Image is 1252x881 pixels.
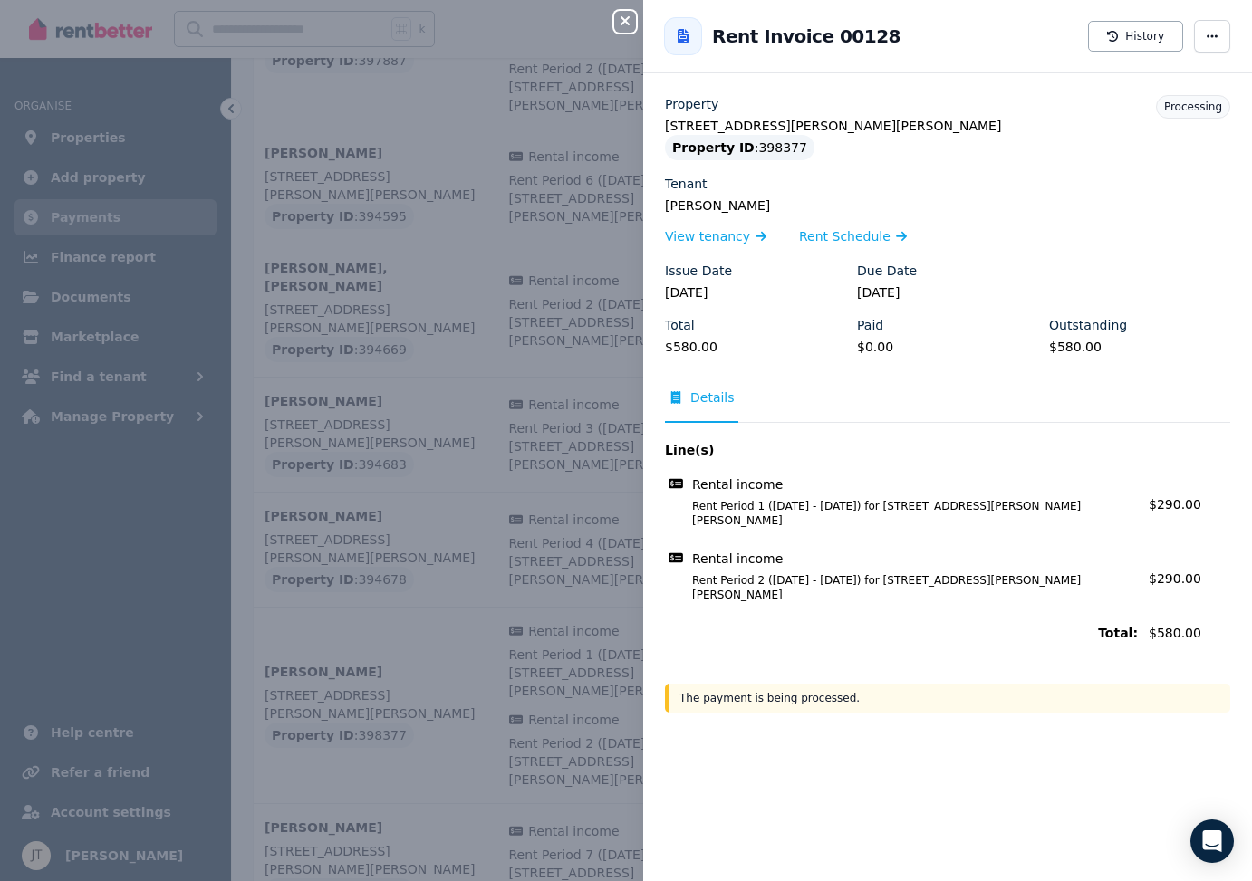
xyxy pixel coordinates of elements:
label: Property [665,95,718,113]
span: Rent Period 2 ([DATE] - [DATE]) for [STREET_ADDRESS][PERSON_NAME][PERSON_NAME] [670,573,1138,602]
span: Rent Schedule [799,227,891,245]
label: Due Date [857,262,917,280]
legend: [STREET_ADDRESS][PERSON_NAME][PERSON_NAME] [665,117,1230,135]
span: Line(s) [665,441,1138,459]
div: The payment is being processed. [665,684,1230,713]
span: Rental income [692,550,783,568]
label: Paid [857,316,883,334]
label: Total [665,316,695,334]
span: Property ID [672,139,755,157]
nav: Tabs [665,388,1230,423]
span: $290.00 [1149,497,1201,512]
legend: [PERSON_NAME] [665,196,1230,215]
legend: $580.00 [665,338,846,356]
label: Tenant [665,175,708,193]
span: $580.00 [1149,624,1230,642]
span: Rental income [692,475,783,493]
span: Total: [665,624,1138,642]
span: Details [690,388,735,407]
label: Outstanding [1049,316,1127,334]
legend: $580.00 [1049,338,1230,356]
span: Rent Period 1 ([DATE] - [DATE]) for [STREET_ADDRESS][PERSON_NAME][PERSON_NAME] [670,499,1138,528]
div: : 398377 [665,135,814,160]
a: Rent Schedule [799,227,907,245]
a: View tenancy [665,227,766,245]
span: $290.00 [1149,571,1201,586]
legend: $0.00 [857,338,1038,356]
button: History [1088,21,1183,52]
legend: [DATE] [665,283,846,302]
label: Issue Date [665,262,732,280]
span: View tenancy [665,227,750,245]
span: Processing [1164,101,1222,113]
div: Open Intercom Messenger [1190,819,1234,863]
legend: [DATE] [857,283,1038,302]
h2: Rent Invoice 00128 [712,24,900,49]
